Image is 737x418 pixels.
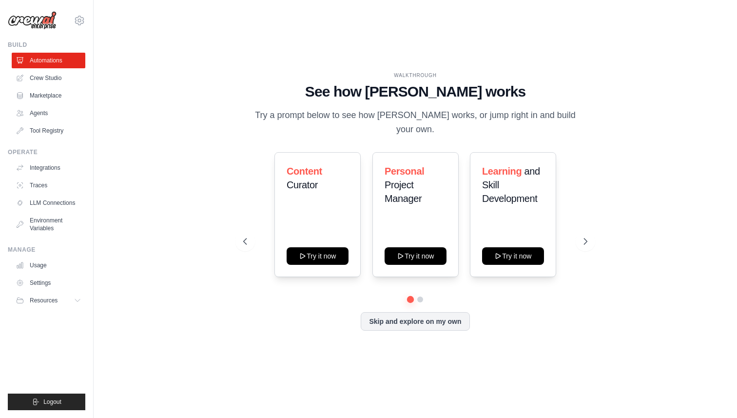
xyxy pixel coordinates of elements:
span: Curator [287,179,318,190]
button: Logout [8,394,85,410]
a: LLM Connections [12,195,85,211]
a: Traces [12,178,85,193]
span: Resources [30,297,58,304]
span: Content [287,166,322,177]
span: Learning [482,166,522,177]
span: Logout [43,398,61,406]
span: Personal [385,166,424,177]
span: Project Manager [385,179,422,204]
button: Resources [12,293,85,308]
a: Marketplace [12,88,85,103]
a: Tool Registry [12,123,85,139]
a: Usage [12,258,85,273]
p: Try a prompt below to see how [PERSON_NAME] works, or jump right in and build your own. [252,108,579,137]
button: Try it now [287,247,349,265]
div: Build [8,41,85,49]
a: Agents [12,105,85,121]
a: Crew Studio [12,70,85,86]
img: Logo [8,11,57,30]
button: Skip and explore on my own [361,312,469,331]
span: and Skill Development [482,166,540,204]
a: Automations [12,53,85,68]
div: Manage [8,246,85,254]
div: WALKTHROUGH [243,72,587,79]
div: Operate [8,148,85,156]
iframe: Chat Widget [688,371,737,418]
a: Integrations [12,160,85,176]
a: Environment Variables [12,213,85,236]
h1: See how [PERSON_NAME] works [243,83,587,100]
button: Try it now [385,247,446,265]
a: Settings [12,275,85,291]
button: Try it now [482,247,544,265]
